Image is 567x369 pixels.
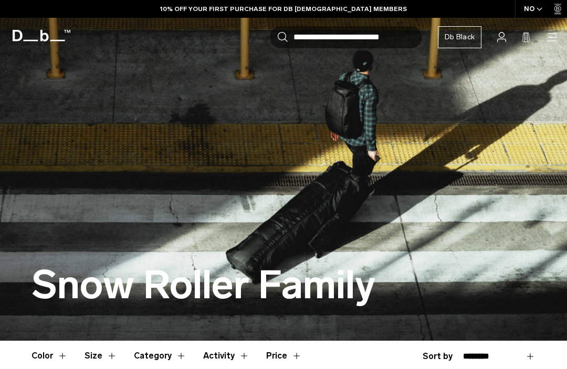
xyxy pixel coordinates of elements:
a: 10% OFF YOUR FIRST PURCHASE FOR DB [DEMOGRAPHIC_DATA] MEMBERS [160,4,407,14]
h1: Snow Roller Family [31,264,375,307]
a: Db Black [438,26,481,48]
